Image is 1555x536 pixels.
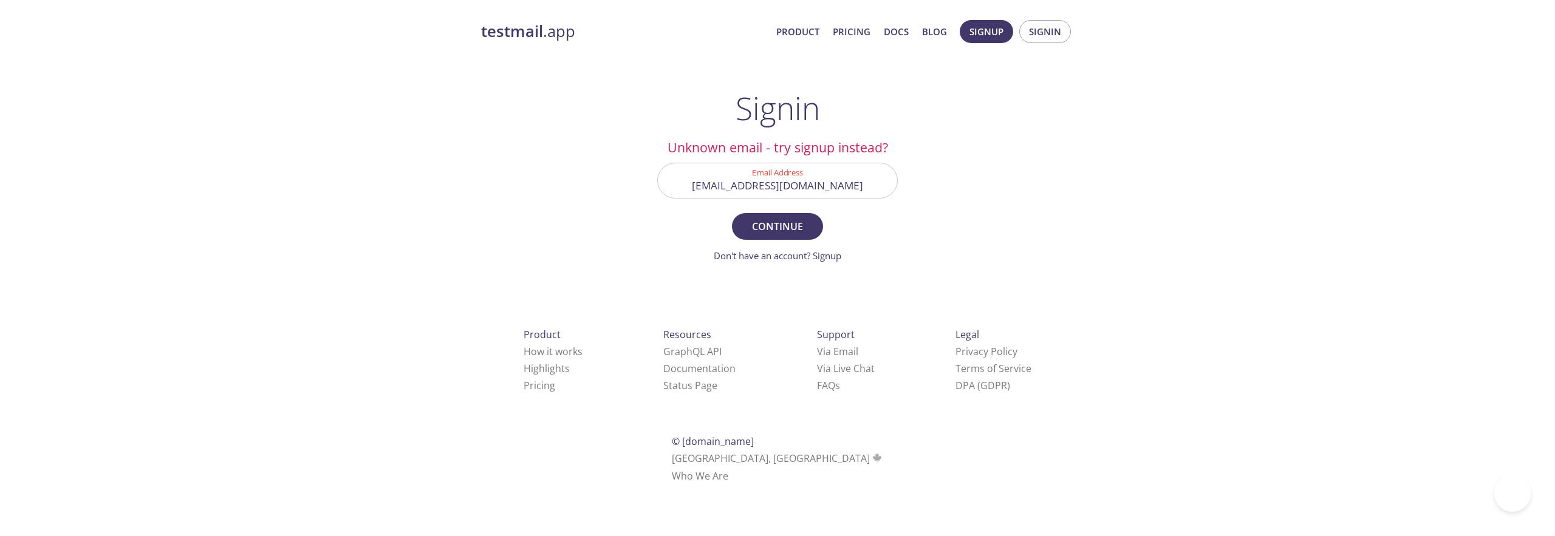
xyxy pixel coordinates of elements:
[817,379,840,392] a: FAQ
[524,328,561,341] span: Product
[776,24,819,39] a: Product
[481,21,543,42] strong: testmail
[955,345,1017,358] a: Privacy Policy
[732,213,823,240] button: Continue
[524,345,583,358] a: How it works
[955,362,1031,375] a: Terms of Service
[835,379,840,392] span: s
[817,328,855,341] span: Support
[960,20,1013,43] button: Signup
[657,137,898,158] h2: Unknown email - try signup instead?
[524,379,555,392] a: Pricing
[1019,20,1071,43] button: Signin
[817,362,875,375] a: Via Live Chat
[714,249,841,262] a: Don't have an account? Signup
[481,21,767,42] a: testmail.app
[663,345,722,358] a: GraphQL API
[955,379,1010,392] a: DPA (GDPR)
[663,328,711,341] span: Resources
[663,379,717,392] a: Status Page
[524,362,570,375] a: Highlights
[969,24,1003,39] span: Signup
[663,362,736,375] a: Documentation
[833,24,870,39] a: Pricing
[955,328,979,341] span: Legal
[884,24,909,39] a: Docs
[672,435,754,448] span: © [DOMAIN_NAME]
[1494,475,1531,512] iframe: Help Scout Beacon - Open
[745,218,810,235] span: Continue
[922,24,947,39] a: Blog
[672,452,884,465] span: [GEOGRAPHIC_DATA], [GEOGRAPHIC_DATA]
[672,469,728,483] a: Who We Are
[1029,24,1061,39] span: Signin
[817,345,858,358] a: Via Email
[736,90,820,126] h1: Signin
